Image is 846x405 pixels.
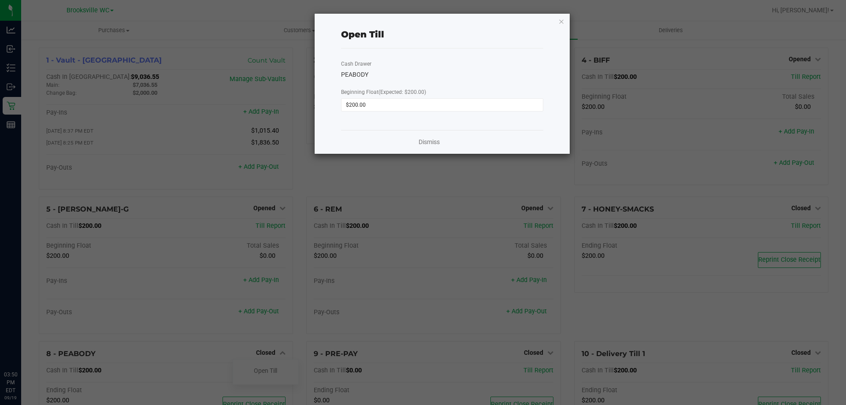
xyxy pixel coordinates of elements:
[341,70,543,79] div: PEABODY
[419,137,440,147] a: Dismiss
[378,89,426,95] span: (Expected: $200.00)
[9,334,35,361] iframe: Resource center
[341,60,371,68] label: Cash Drawer
[341,89,426,95] span: Beginning Float
[341,28,384,41] div: Open Till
